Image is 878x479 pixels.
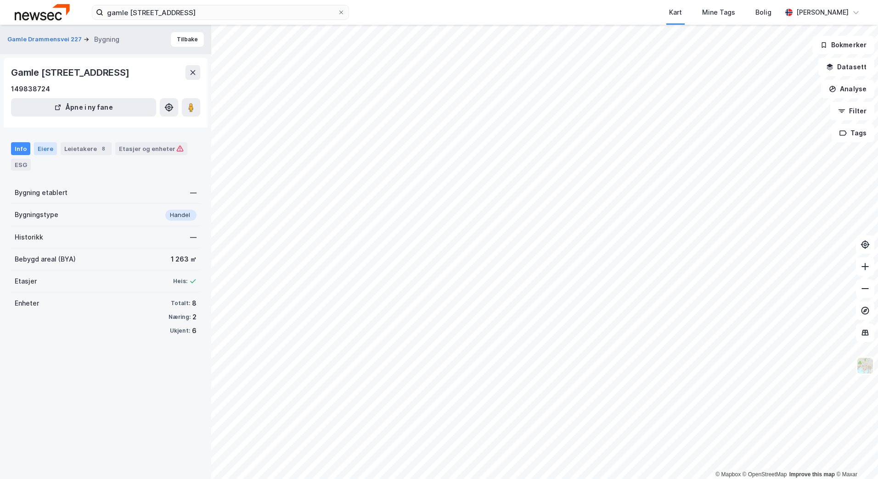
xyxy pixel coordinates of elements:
[11,142,30,155] div: Info
[832,124,874,142] button: Tags
[15,209,58,220] div: Bygningstype
[190,187,197,198] div: —
[702,7,735,18] div: Mine Tags
[743,471,787,478] a: OpenStreetMap
[715,471,741,478] a: Mapbox
[170,327,190,334] div: Ukjent:
[103,6,338,19] input: Søk på adresse, matrikkel, gårdeiere, leietakere eller personer
[192,312,197,323] div: 2
[192,298,197,309] div: 8
[832,435,878,479] div: Kontrollprogram for chat
[119,145,184,153] div: Etasjer og enheter
[34,142,57,155] div: Eiere
[796,7,849,18] div: [PERSON_NAME]
[830,102,874,120] button: Filter
[11,84,50,95] div: 149838724
[15,298,39,309] div: Enheter
[169,313,191,321] div: Næring:
[818,58,874,76] button: Datasett
[192,325,197,336] div: 6
[7,35,84,44] button: Gamle Drammensvei 227
[190,232,197,243] div: —
[856,357,874,374] img: Z
[15,254,76,265] div: Bebygd areal (BYA)
[99,144,108,153] div: 8
[11,98,156,117] button: Åpne i ny fane
[821,80,874,98] button: Analyse
[15,4,70,20] img: newsec-logo.f6e21ccffca1b3a03d2d.png
[15,187,68,198] div: Bygning etablert
[832,435,878,479] iframe: Chat Widget
[61,142,112,155] div: Leietakere
[171,300,190,307] div: Totalt:
[15,232,43,243] div: Historikk
[171,254,197,265] div: 1 263 ㎡
[173,278,187,285] div: Heis:
[94,34,119,45] div: Bygning
[789,471,835,478] a: Improve this map
[15,276,37,287] div: Etasjer
[669,7,682,18] div: Kart
[11,65,131,80] div: Gamle [STREET_ADDRESS]
[11,159,31,171] div: ESG
[755,7,771,18] div: Bolig
[812,36,874,54] button: Bokmerker
[171,32,204,47] button: Tilbake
